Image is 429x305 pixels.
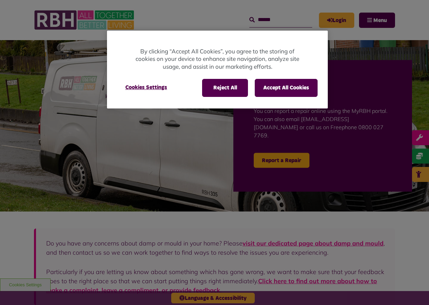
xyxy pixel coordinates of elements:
[107,31,328,108] div: Privacy
[202,79,248,97] button: Reject All
[134,48,301,71] p: By clicking “Accept All Cookies”, you agree to the storing of cookies on your device to enhance s...
[255,79,318,97] button: Accept All Cookies
[107,31,328,108] div: Cookie banner
[117,79,175,96] button: Cookies Settings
